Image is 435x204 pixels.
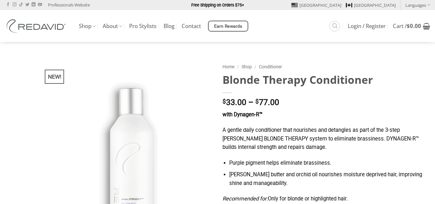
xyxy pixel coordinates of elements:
[5,19,69,33] img: REDAVID Salon Products | United States
[291,0,341,10] a: [GEOGRAPHIC_DATA]
[222,196,268,202] em: Recommended for:
[13,3,16,7] a: Follow on Instagram
[229,170,423,188] li: [PERSON_NAME] butter and orchid oil nourishes moisture deprived hair, improving shine and managea...
[229,159,423,168] li: Purple pigment helps eliminate brassiness.
[348,24,386,29] span: Login / Register
[222,112,262,118] strong: with Dynagen-R™
[222,73,424,87] h1: Blonde Therapy Conditioner
[393,24,421,29] span: Cart /
[222,126,424,152] p: A gentle daily conditioner that nourishes and detangles as part of the 3-step [PERSON_NAME] BLOND...
[255,98,279,107] bdi: 77.00
[19,3,23,7] a: Follow on TikTok
[407,22,421,30] bdi: 0.00
[32,3,35,7] a: Follow on LinkedIn
[191,3,244,7] strong: Free Shipping on Orders $75+
[222,64,234,69] a: Home
[129,20,156,32] a: Pro Stylists
[254,64,256,69] span: /
[222,195,424,203] p: Only for blonde or highlighted hair.
[208,21,248,32] a: Earn Rewards
[346,0,396,10] a: [GEOGRAPHIC_DATA]
[222,63,424,71] nav: Breadcrumb
[25,3,29,7] a: Follow on Twitter
[222,99,226,105] span: $
[214,23,242,30] span: Earn Rewards
[405,0,430,10] a: Languages
[6,3,10,7] a: Follow on Facebook
[237,64,239,69] span: /
[38,3,42,7] a: Follow on YouTube
[248,98,253,107] span: –
[259,64,282,69] a: Conditioner
[222,98,246,107] bdi: 33.00
[329,21,340,32] a: Search
[348,20,386,32] a: Login / Register
[79,20,96,33] a: Shop
[182,20,201,32] a: Contact
[407,22,410,30] span: $
[103,20,122,33] a: About
[393,19,430,33] a: View cart
[164,20,175,32] a: Blog
[241,64,252,69] a: Shop
[255,99,259,105] span: $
